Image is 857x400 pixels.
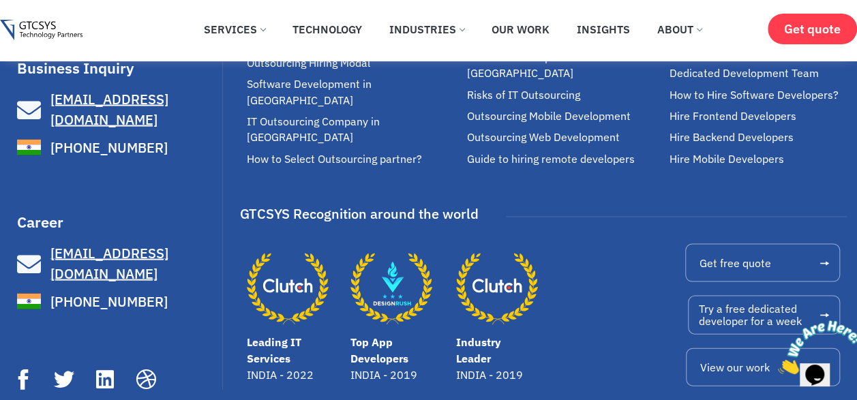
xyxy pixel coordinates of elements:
a: Leading IT Services [247,335,301,365]
span: Hire Mobile Developers [670,151,784,167]
img: Chat attention grabber [5,5,90,59]
a: Industry Leader [456,248,538,330]
a: Offshore development in [GEOGRAPHIC_DATA] [467,50,663,82]
a: Insights [567,14,640,44]
span: How to Select Outsourcing partner? [247,151,422,167]
a: Services [194,14,275,44]
span: Guide to hiring remote developers [467,151,635,167]
span: How to Hire Software Developers? [670,87,839,103]
a: Hire Mobile Developers [670,151,847,167]
span: Outsourcing Hiring Modal [247,55,370,71]
h3: Career [17,215,219,230]
a: Hire Backend Developers [670,129,847,145]
span: Hire Backend Developers [670,129,794,145]
a: [PHONE_NUMBER] [17,136,219,159]
span: Outsourcing Mobile Development [467,108,631,124]
span: Outsourcing Web Development [467,129,620,145]
a: Top App Developers [350,335,408,365]
div: GTCSYS Recognition around the world [240,201,479,227]
span: Get quote [784,22,841,36]
span: [EMAIL_ADDRESS][DOMAIN_NAME] [50,244,168,283]
a: IT Outsourcing Company in [GEOGRAPHIC_DATA] [247,114,460,146]
iframe: chat widget [772,315,857,380]
a: Our Work [481,14,560,44]
a: Guide to hiring remote developers [467,151,663,167]
span: Dedicated Development Team [670,65,819,81]
a: Get quote [768,14,857,44]
span: Risks of IT Outsourcing [467,87,580,103]
a: Outsourcing Hiring Modal [247,55,460,71]
a: Software Development in [GEOGRAPHIC_DATA] [247,76,460,108]
a: How to Select Outsourcing partner? [247,151,460,167]
a: Industries [379,14,475,44]
a: Risks of IT Outsourcing [467,87,663,103]
a: Leading IT Services [247,248,329,330]
a: Dedicated Development Team [670,65,847,81]
a: Outsourcing Mobile Development [467,108,663,124]
span: Hire Frontend Developers [670,108,796,124]
span: View our work [700,362,770,373]
a: About [647,14,712,44]
span: [PHONE_NUMBER] [47,138,168,158]
a: Outsourcing Web Development [467,129,663,145]
a: [EMAIL_ADDRESS][DOMAIN_NAME] [17,89,219,130]
a: [PHONE_NUMBER] [17,290,219,313]
span: Get free quote [700,258,771,268]
a: Technology [282,14,372,44]
a: Industry Leader [456,335,501,365]
a: Get free quote [685,244,840,282]
a: How to Hire Software Developers? [670,87,847,103]
p: INDIA - 2022 [247,367,337,383]
p: INDIA - 2019 [456,367,530,383]
p: INDIA - 2019 [350,367,442,383]
a: View our work [686,348,840,386]
span: Try a free dedicated developer for a week [699,303,802,327]
a: Try a free dedicateddeveloper for a week [688,296,840,335]
a: Top App Developers [350,248,432,330]
span: [EMAIL_ADDRESS][DOMAIN_NAME] [50,90,168,129]
span: [PHONE_NUMBER] [47,292,168,312]
h3: Business Inquiry [17,61,219,76]
a: Hire Frontend Developers [670,108,847,124]
a: [EMAIL_ADDRESS][DOMAIN_NAME] [17,243,219,284]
